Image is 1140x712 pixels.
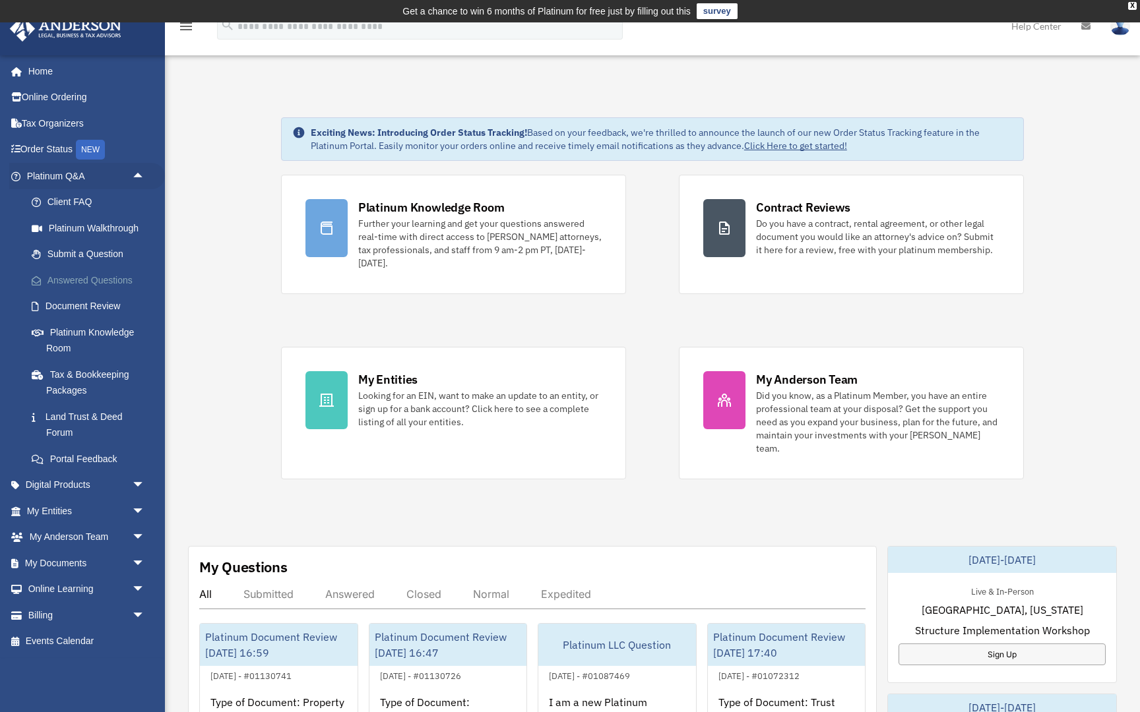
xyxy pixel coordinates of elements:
[18,241,165,268] a: Submit a Question
[538,624,696,666] div: Platinum LLC Question
[756,371,858,388] div: My Anderson Team
[697,3,738,19] a: survey
[9,628,165,655] a: Events Calendar
[406,587,441,601] div: Closed
[199,587,212,601] div: All
[311,126,1013,152] div: Based on your feedback, we're thrilled to announce the launch of our new Order Status Tracking fe...
[708,624,866,666] div: Platinum Document Review [DATE] 17:40
[18,361,165,403] a: Tax & Bookkeeping Packages
[18,189,165,216] a: Client FAQ
[178,23,194,34] a: menu
[358,199,505,216] div: Platinum Knowledge Room
[744,140,847,152] a: Click Here to get started!
[9,84,165,111] a: Online Ordering
[132,498,158,525] span: arrow_drop_down
[281,347,626,479] a: My Entities Looking for an EIN, want to make an update to an entity, or sign up for a bank accoun...
[358,371,418,388] div: My Entities
[178,18,194,34] i: menu
[132,163,158,190] span: arrow_drop_up
[9,576,165,603] a: Online Learningarrow_drop_down
[132,550,158,577] span: arrow_drop_down
[18,403,165,446] a: Land Trust & Deed Forum
[899,643,1106,665] a: Sign Up
[922,602,1083,618] span: [GEOGRAPHIC_DATA], [US_STATE]
[243,587,294,601] div: Submitted
[1128,2,1137,10] div: close
[679,347,1024,479] a: My Anderson Team Did you know, as a Platinum Member, you have an entire professional team at your...
[9,110,165,136] a: Tax Organizers
[1110,16,1130,36] img: User Pic
[132,602,158,629] span: arrow_drop_down
[888,547,1116,573] div: [DATE]-[DATE]
[6,16,125,42] img: Anderson Advisors Platinum Portal
[18,319,165,361] a: Platinum Knowledge Room
[9,498,165,524] a: My Entitiesarrow_drop_down
[538,668,641,682] div: [DATE] - #01087469
[200,624,358,666] div: Platinum Document Review [DATE] 16:59
[199,557,288,577] div: My Questions
[9,163,165,189] a: Platinum Q&Aarrow_drop_up
[961,583,1044,597] div: Live & In-Person
[756,199,850,216] div: Contract Reviews
[9,472,165,498] a: Digital Productsarrow_drop_down
[9,524,165,550] a: My Anderson Teamarrow_drop_down
[369,668,472,682] div: [DATE] - #01130726
[9,58,158,84] a: Home
[325,587,375,601] div: Answered
[756,389,999,455] div: Did you know, as a Platinum Member, you have an entire professional team at your disposal? Get th...
[311,127,527,138] strong: Exciting News: Introducing Order Status Tracking!
[9,550,165,576] a: My Documentsarrow_drop_down
[9,602,165,628] a: Billingarrow_drop_down
[76,140,105,160] div: NEW
[9,136,165,163] a: Order StatusNEW
[18,215,165,241] a: Platinum Walkthrough
[132,472,158,499] span: arrow_drop_down
[281,175,626,294] a: Platinum Knowledge Room Further your learning and get your questions answered real-time with dire...
[358,217,602,270] div: Further your learning and get your questions answered real-time with direct access to [PERSON_NAM...
[708,668,810,682] div: [DATE] - #01072312
[473,587,509,601] div: Normal
[18,446,165,472] a: Portal Feedback
[358,389,602,429] div: Looking for an EIN, want to make an update to an entity, or sign up for a bank account? Click her...
[915,622,1090,638] span: Structure Implementation Workshop
[18,267,165,293] a: Answered Questions
[132,524,158,551] span: arrow_drop_down
[18,293,165,320] a: Document Review
[756,217,999,256] div: Do you have a contract, rental agreement, or other legal document you would like an attorney's ad...
[541,587,591,601] div: Expedited
[402,3,691,19] div: Get a chance to win 6 months of Platinum for free just by filling out this
[200,668,302,682] div: [DATE] - #01130741
[220,18,235,32] i: search
[132,576,158,603] span: arrow_drop_down
[369,624,527,666] div: Platinum Document Review [DATE] 16:47
[679,175,1024,294] a: Contract Reviews Do you have a contract, rental agreement, or other legal document you would like...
